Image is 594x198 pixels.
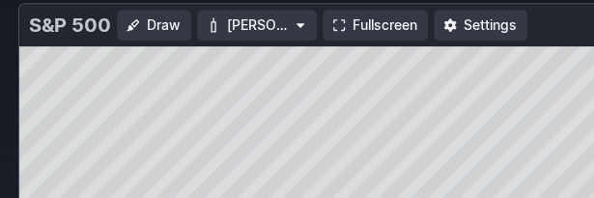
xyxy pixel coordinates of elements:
span: Draw [147,15,181,35]
button: Settings [434,10,527,41]
button: Chart Type [197,10,317,41]
a: Fullscreen [323,10,428,41]
span: Settings [464,15,517,35]
button: Draw [117,10,191,41]
span: [PERSON_NAME] [227,15,287,35]
h3: S&P 500 [29,12,111,39]
span: Fullscreen [353,15,417,35]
